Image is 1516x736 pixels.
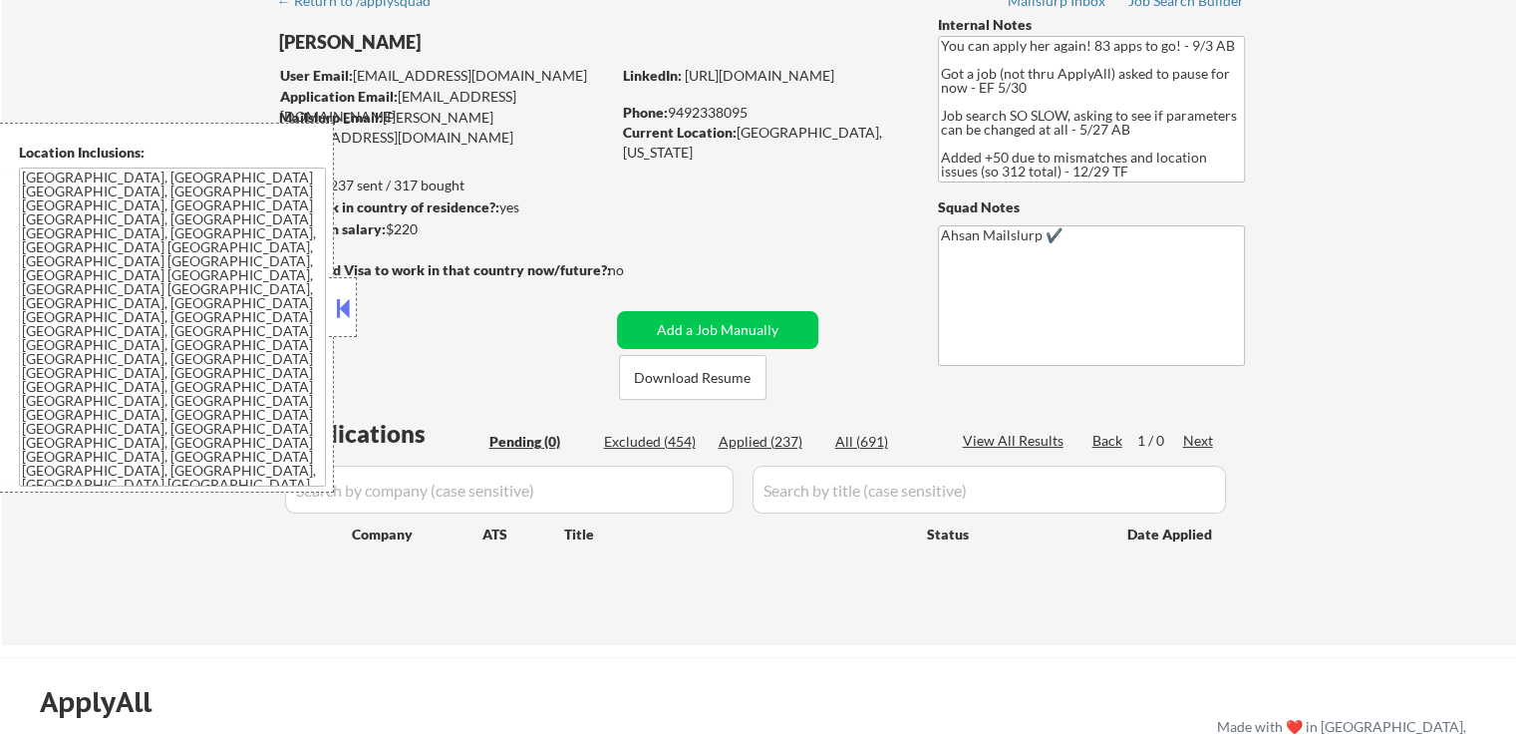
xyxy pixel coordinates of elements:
strong: Phone: [623,104,668,121]
input: Search by title (case sensitive) [753,466,1226,514]
strong: Will need Visa to work in that country now/future?: [279,261,611,278]
div: Status [927,516,1098,552]
div: Applied (237) [719,432,818,452]
div: Title [564,525,908,545]
input: Search by company (case sensitive) [285,466,734,514]
div: ApplyAll [40,685,174,719]
div: 237 sent / 317 bought [278,176,610,195]
div: Date Applied [1127,525,1215,545]
div: yes [278,197,604,217]
div: Company [352,525,482,545]
div: [EMAIL_ADDRESS][DOMAIN_NAME] [280,66,610,86]
div: $220 [278,219,610,239]
div: Location Inclusions: [19,143,326,163]
div: Internal Notes [938,15,1245,35]
strong: LinkedIn: [623,67,682,84]
div: 1 / 0 [1137,431,1183,451]
strong: Can work in country of residence?: [278,198,499,215]
div: [EMAIL_ADDRESS][DOMAIN_NAME] [280,87,610,126]
div: [GEOGRAPHIC_DATA], [US_STATE] [623,123,905,162]
div: ATS [482,525,564,545]
div: Excluded (454) [604,432,704,452]
div: Pending (0) [489,432,589,452]
strong: Current Location: [623,124,737,141]
strong: User Email: [280,67,353,84]
div: 9492338095 [623,103,905,123]
div: [PERSON_NAME][EMAIL_ADDRESS][DOMAIN_NAME] [279,108,610,147]
div: Squad Notes [938,197,1245,217]
button: Download Resume [619,355,766,400]
strong: Application Email: [280,88,398,105]
div: no [608,260,665,280]
a: [URL][DOMAIN_NAME] [685,67,834,84]
div: Applications [285,422,482,446]
div: All (691) [835,432,935,452]
div: Back [1092,431,1124,451]
strong: Mailslurp Email: [279,109,383,126]
div: [PERSON_NAME] [279,30,689,55]
div: Next [1183,431,1215,451]
button: Add a Job Manually [617,311,818,349]
div: View All Results [963,431,1069,451]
